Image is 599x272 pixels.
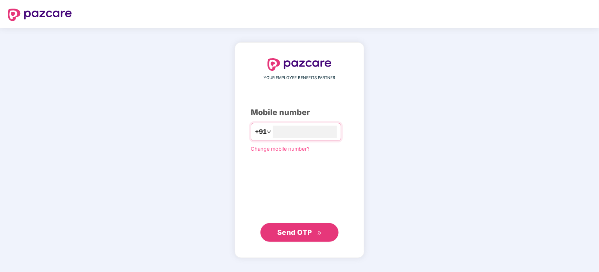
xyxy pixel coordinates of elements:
[260,223,339,242] button: Send OTPdouble-right
[255,127,267,137] span: +91
[251,106,348,119] div: Mobile number
[251,146,310,152] a: Change mobile number?
[8,9,72,21] img: logo
[317,231,322,236] span: double-right
[277,228,312,236] span: Send OTP
[267,58,332,71] img: logo
[267,130,271,134] span: down
[264,75,335,81] span: YOUR EMPLOYEE BENEFITS PARTNER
